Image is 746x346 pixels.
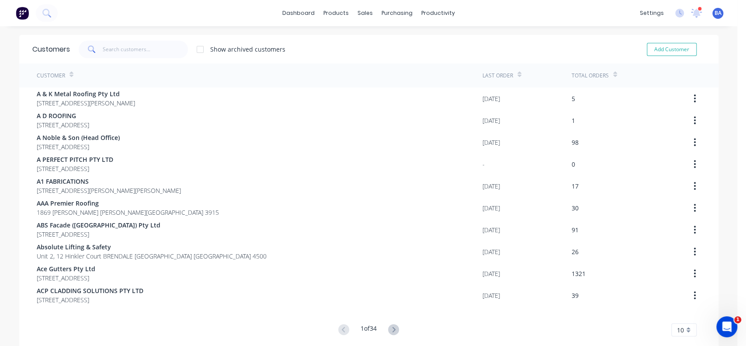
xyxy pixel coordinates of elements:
[482,225,500,234] div: [DATE]
[482,269,500,278] div: [DATE]
[572,182,579,191] div: 17
[37,208,219,217] span: 1869 [PERSON_NAME] [PERSON_NAME][GEOGRAPHIC_DATA] 3915
[572,72,609,80] div: Total Orders
[319,7,353,20] div: products
[715,9,722,17] span: BA
[572,116,575,125] div: 1
[361,324,377,336] div: 1 of 34
[482,247,500,256] div: [DATE]
[572,247,579,256] div: 26
[417,7,459,20] div: productivity
[37,142,120,151] span: [STREET_ADDRESS]
[37,295,143,304] span: [STREET_ADDRESS]
[37,89,135,98] span: A & K Metal Roofing Pty Ltd
[37,98,135,108] span: [STREET_ADDRESS][PERSON_NAME]
[572,138,579,147] div: 98
[716,316,737,337] iframe: Intercom live chat
[482,94,500,103] div: [DATE]
[37,155,113,164] span: A PERFECT PITCH PTY LTD
[278,7,319,20] a: dashboard
[572,160,575,169] div: 0
[482,160,485,169] div: -
[677,325,684,335] span: 10
[37,286,143,295] span: ACP CLADDING SOLUTIONS PTY LTD
[103,41,188,58] input: Search customers...
[37,186,181,195] span: [STREET_ADDRESS][PERSON_NAME][PERSON_NAME]
[37,164,113,173] span: [STREET_ADDRESS]
[37,111,89,120] span: A D ROOFING
[647,43,697,56] button: Add Customer
[635,7,668,20] div: settings
[37,264,95,273] span: Ace Gutters Pty Ltd
[37,72,65,80] div: Customer
[482,116,500,125] div: [DATE]
[734,316,741,323] span: 1
[482,182,500,191] div: [DATE]
[37,230,160,239] span: [STREET_ADDRESS]
[37,120,89,129] span: [STREET_ADDRESS]
[16,7,29,20] img: Factory
[482,203,500,213] div: [DATE]
[37,252,267,261] span: Unit 2, 12 Hinkler Court BRENDALE [GEOGRAPHIC_DATA] [GEOGRAPHIC_DATA] 4500
[572,291,579,300] div: 39
[377,7,417,20] div: purchasing
[37,242,267,252] span: Absolute Lifting & Safety
[572,269,586,278] div: 1321
[572,203,579,213] div: 30
[482,72,513,80] div: Last Order
[482,138,500,147] div: [DATE]
[37,273,95,283] span: [STREET_ADDRESS]
[353,7,377,20] div: sales
[37,133,120,142] span: A Noble & Son (Head Office)
[37,220,160,230] span: ABS Facade ([GEOGRAPHIC_DATA]) Pty Ltd
[37,177,181,186] span: A1 FABRICATIONS
[572,225,579,234] div: 91
[482,291,500,300] div: [DATE]
[32,44,70,55] div: Customers
[210,45,285,54] div: Show archived customers
[572,94,575,103] div: 5
[37,199,219,208] span: AAA Premier Roofing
